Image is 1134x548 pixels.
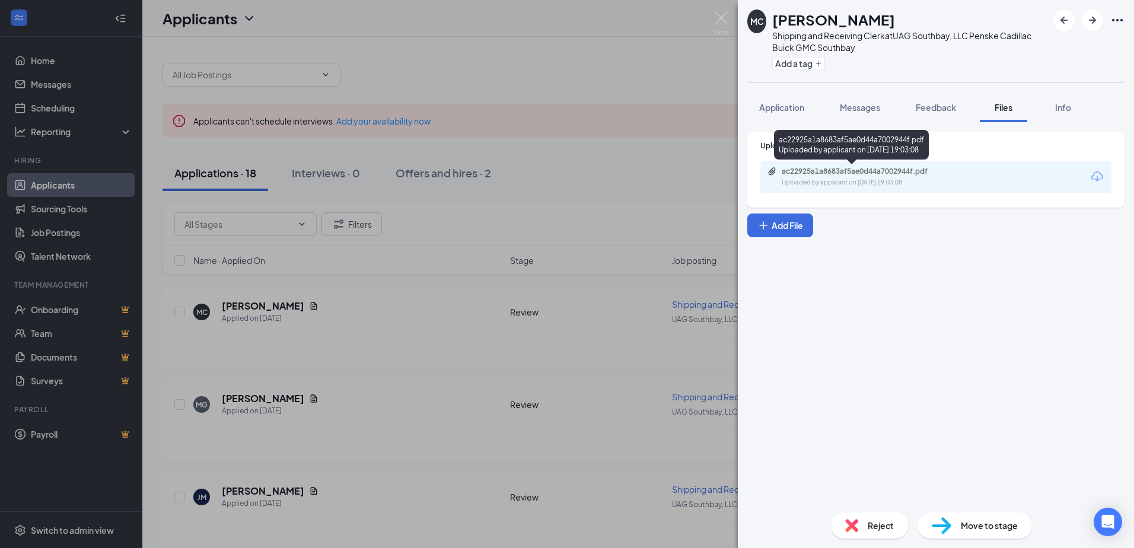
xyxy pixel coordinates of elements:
[1082,9,1103,31] button: ArrowRight
[1110,13,1125,27] svg: Ellipses
[759,102,804,113] span: Application
[774,130,929,160] div: ac22925a1a8683af5ae0d44a7002944f.pdf Uploaded by applicant on [DATE] 19:03:08
[815,60,822,67] svg: Plus
[1085,13,1100,27] svg: ArrowRight
[767,167,777,176] svg: Paperclip
[760,141,1111,151] div: Upload Resume
[782,178,960,187] div: Uploaded by applicant on [DATE] 19:03:08
[772,30,1047,53] div: Shipping and Receiving Clerk at UAG Southbay, LLC Penske Cadillac Buick GMC Southbay
[750,15,764,27] div: MC
[1090,170,1104,184] svg: Download
[868,519,894,532] span: Reject
[782,167,948,176] div: ac22925a1a8683af5ae0d44a7002944f.pdf
[757,219,769,231] svg: Plus
[772,9,895,30] h1: [PERSON_NAME]
[1094,508,1122,536] div: Open Intercom Messenger
[961,519,1018,532] span: Move to stage
[840,102,880,113] span: Messages
[747,214,813,237] button: Add FilePlus
[916,102,956,113] span: Feedback
[767,167,960,187] a: Paperclipac22925a1a8683af5ae0d44a7002944f.pdfUploaded by applicant on [DATE] 19:03:08
[995,102,1012,113] span: Files
[772,57,825,69] button: PlusAdd a tag
[1057,13,1071,27] svg: ArrowLeftNew
[1053,9,1075,31] button: ArrowLeftNew
[1055,102,1071,113] span: Info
